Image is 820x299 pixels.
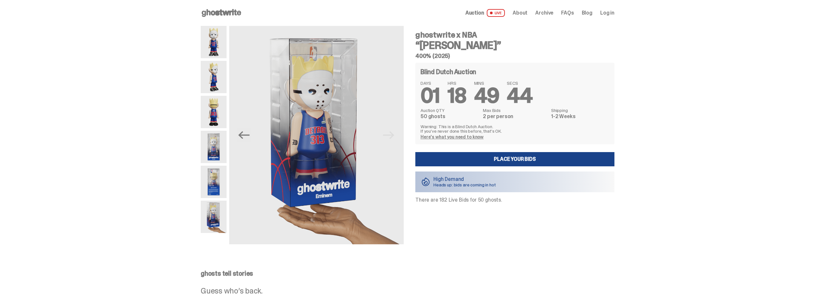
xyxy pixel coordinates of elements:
dt: Auction QTY [421,108,479,113]
span: LIVE [487,9,505,17]
a: Log in [600,10,614,16]
img: Eminem_NBA_400_13.png [201,166,227,198]
a: FAQs [561,10,574,16]
img: Copy%20of%20Eminem_NBA_400_3.png [201,61,227,93]
dt: Shipping [551,108,609,113]
p: High Demand [433,177,496,182]
img: eminem%20scale.png [229,26,404,244]
dt: Max Bids [483,108,547,113]
span: 18 [448,82,466,109]
p: There are 182 Live Bids for 50 ghosts. [415,197,614,203]
span: DAYS [421,81,440,85]
p: Warning: This is a Blind Dutch Auction. If you’ve never done this before, that’s OK. [421,124,609,133]
span: 01 [421,82,440,109]
a: Auction LIVE [465,9,505,17]
a: About [513,10,527,16]
p: Heads up: bids are coming in hot [433,183,496,187]
a: Here's what you need to know [421,134,484,140]
h5: 400% (2025) [415,53,614,59]
h4: ghostwrite x NBA [415,31,614,39]
img: Eminem_NBA_400_12.png [201,131,227,163]
img: Copy%20of%20Eminem_NBA_400_6.png [201,96,227,128]
h4: Blind Dutch Auction [421,69,476,75]
span: 49 [474,82,499,109]
button: Previous [237,128,251,142]
span: Auction [465,10,484,16]
span: MINS [474,81,499,85]
h3: “[PERSON_NAME]” [415,40,614,50]
span: 44 [507,82,532,109]
img: eminem%20scale.png [201,201,227,233]
a: Blog [582,10,592,16]
a: Place your Bids [415,152,614,166]
p: ghosts tell stories [201,270,614,277]
span: HRS [448,81,466,85]
dd: 1-2 Weeks [551,114,609,119]
img: Copy%20of%20Eminem_NBA_400_1.png [201,26,227,58]
dd: 50 ghosts [421,114,479,119]
span: SECS [507,81,532,85]
dd: 2 per person [483,114,547,119]
a: Archive [535,10,553,16]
